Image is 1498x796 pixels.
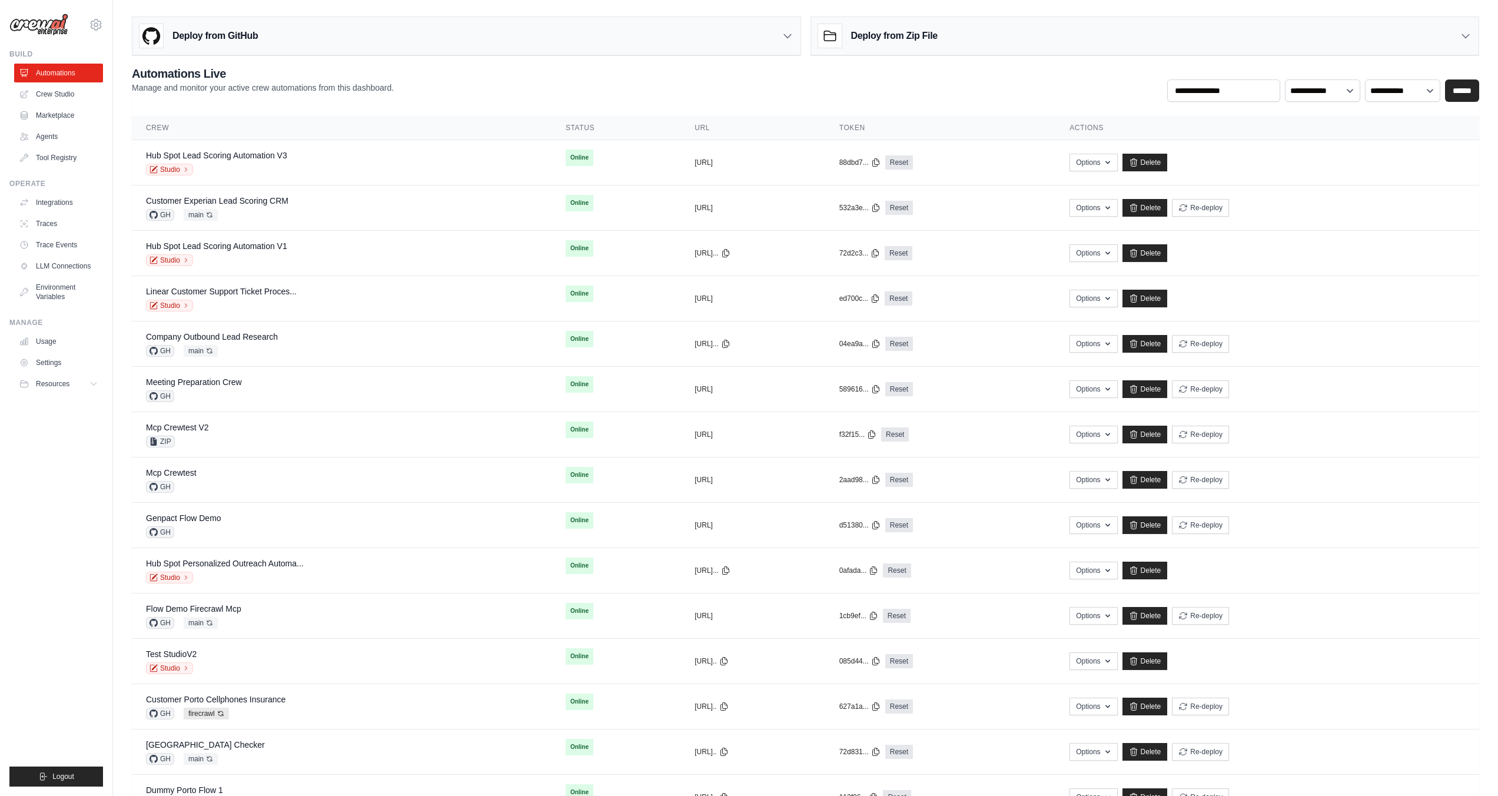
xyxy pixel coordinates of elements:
[1172,199,1229,217] button: Re-deploy
[1172,471,1229,489] button: Re-deploy
[1172,743,1229,761] button: Re-deploy
[839,203,881,213] button: 532a3e...
[1172,380,1229,398] button: Re-deploy
[566,150,593,166] span: Online
[1172,426,1229,443] button: Re-deploy
[1069,199,1117,217] button: Options
[839,339,881,349] button: 04ea9a...
[14,148,103,167] a: Tool Registry
[1069,562,1117,579] button: Options
[839,248,880,258] button: 72d2c3...
[1172,516,1229,534] button: Re-deploy
[14,64,103,82] a: Automations
[566,512,593,529] span: Online
[1122,244,1168,262] a: Delete
[885,518,913,532] a: Reset
[146,209,174,221] span: GH
[184,753,218,765] span: main
[885,155,913,170] a: Reset
[566,195,593,211] span: Online
[146,241,287,251] a: Hub Spot Lead Scoring Automation V1
[9,767,103,787] button: Logout
[146,468,197,477] a: Mcp Crewtest
[146,287,297,296] a: Linear Customer Support Ticket Proces...
[1122,607,1168,625] a: Delete
[146,662,193,674] a: Studio
[839,158,881,167] button: 88dbd7...
[9,49,103,59] div: Build
[1069,471,1117,489] button: Options
[146,708,174,719] span: GH
[184,209,218,221] span: main
[839,611,878,621] button: 1cb9ef...
[1069,743,1117,761] button: Options
[146,740,265,749] a: [GEOGRAPHIC_DATA] Checker
[1122,516,1168,534] a: Delete
[885,291,912,306] a: Reset
[1122,471,1168,489] a: Delete
[839,475,881,485] button: 2aad98...
[14,193,103,212] a: Integrations
[146,345,174,357] span: GH
[1069,698,1117,715] button: Options
[9,179,103,188] div: Operate
[146,390,174,402] span: GH
[839,294,880,303] button: ed700c...
[146,481,174,493] span: GH
[146,332,278,341] a: Company Outbound Lead Research
[566,240,593,257] span: Online
[1055,116,1479,140] th: Actions
[881,427,909,442] a: Reset
[139,24,163,48] img: GitHub Logo
[1069,426,1117,443] button: Options
[14,278,103,306] a: Environment Variables
[566,603,593,619] span: Online
[885,201,913,215] a: Reset
[885,745,913,759] a: Reset
[146,753,174,765] span: GH
[885,246,912,260] a: Reset
[552,116,680,140] th: Status
[14,214,103,233] a: Traces
[146,572,193,583] a: Studio
[839,520,881,530] button: d51380...
[146,151,287,160] a: Hub Spot Lead Scoring Automation V3
[36,379,69,389] span: Resources
[1069,154,1117,171] button: Options
[566,376,593,393] span: Online
[839,384,881,394] button: 589616...
[566,694,593,710] span: Online
[825,116,1056,140] th: Token
[566,558,593,574] span: Online
[146,695,285,704] a: Customer Porto Cellphones Insurance
[566,739,593,755] span: Online
[1122,426,1168,443] a: Delete
[839,566,879,575] button: 0afada...
[885,382,913,396] a: Reset
[132,82,394,94] p: Manage and monitor your active crew automations from this dashboard.
[146,436,175,447] span: ZIP
[885,473,913,487] a: Reset
[146,649,197,659] a: Test StudioV2
[1122,199,1168,217] a: Delete
[1069,290,1117,307] button: Options
[14,127,103,146] a: Agents
[146,526,174,538] span: GH
[885,337,913,351] a: Reset
[9,318,103,327] div: Manage
[14,236,103,254] a: Trace Events
[146,423,209,432] a: Mcp Crewtest V2
[14,85,103,104] a: Crew Studio
[839,702,881,711] button: 627a1a...
[1122,743,1168,761] a: Delete
[566,467,593,483] span: Online
[52,772,74,781] span: Logout
[132,116,552,140] th: Crew
[1069,380,1117,398] button: Options
[146,196,288,205] a: Customer Experian Lead Scoring CRM
[885,699,913,714] a: Reset
[566,422,593,438] span: Online
[839,747,881,757] button: 72d831...
[883,563,911,578] a: Reset
[1069,607,1117,625] button: Options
